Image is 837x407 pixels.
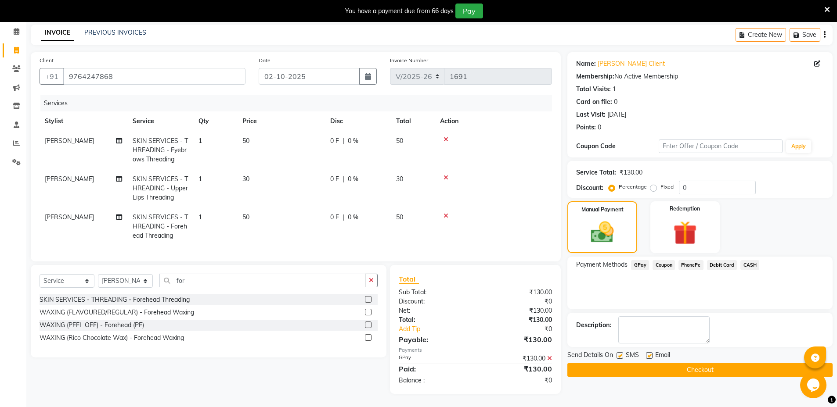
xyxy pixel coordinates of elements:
div: ₹130.00 [476,288,559,297]
div: Payments [399,346,552,354]
div: Points: [576,123,596,132]
div: ₹130.00 [476,364,559,374]
div: WAXING (PEEL OFF) - Forehead (PF) [40,321,144,330]
div: ₹130.00 [476,354,559,363]
th: Stylist [40,111,127,131]
div: Services [40,95,559,111]
span: PhonePe [678,260,704,270]
span: SKIN SERVICES - THREADING - Eyebrows Threading [133,137,188,163]
span: 0 % [348,136,358,146]
span: Coupon [653,260,675,270]
span: Total [399,275,419,284]
span: SMS [626,350,639,361]
div: WAXING (Rico Chocolate Wax) - Forehead Waxing [40,333,184,343]
input: Search by Name/Mobile/Email/Code [63,68,245,85]
div: 0 [614,97,617,107]
div: Membership: [576,72,614,81]
div: ₹130.00 [476,315,559,325]
label: Invoice Number [390,57,428,64]
button: +91 [40,68,64,85]
div: Total: [392,315,476,325]
div: [DATE] [607,110,626,119]
span: 30 [396,175,403,183]
div: Sub Total: [392,288,476,297]
img: _gift.svg [666,218,705,248]
span: CASH [740,260,759,270]
label: Percentage [619,183,647,191]
span: | [343,136,344,146]
span: 1 [198,213,202,221]
span: 50 [396,213,403,221]
span: SKIN SERVICES - THREADING - Forehead Threading [133,213,188,239]
span: 1 [198,175,202,183]
label: Manual Payment [581,206,624,214]
div: 1 [613,85,616,94]
th: Service [127,111,193,131]
span: Payment Methods [576,260,628,269]
button: Checkout [567,363,833,377]
button: Pay [455,4,483,18]
a: Add Tip [392,325,489,334]
button: Apply [786,140,811,153]
label: Fixed [660,183,674,191]
span: 50 [396,137,403,145]
th: Total [391,111,435,131]
span: 0 F [330,213,339,222]
button: Save [790,28,820,42]
label: Date [259,57,271,64]
div: Name: [576,59,596,68]
span: 30 [242,175,249,183]
span: | [343,213,344,222]
span: 50 [242,213,249,221]
label: Redemption [670,205,700,213]
div: Payable: [392,334,476,345]
span: [PERSON_NAME] [45,137,94,145]
div: Last Visit: [576,110,606,119]
span: 0 % [348,213,358,222]
div: No Active Membership [576,72,824,81]
th: Disc [325,111,391,131]
div: GPay [392,354,476,363]
div: ₹130.00 [620,168,642,177]
span: SKIN SERVICES - THREADING - Upper Lips Threading [133,175,188,201]
div: Service Total: [576,168,616,177]
span: [PERSON_NAME] [45,175,94,183]
div: ₹0 [476,376,559,385]
div: Net: [392,306,476,315]
span: | [343,175,344,184]
input: Enter Offer / Coupon Code [659,139,783,153]
div: Paid: [392,364,476,374]
iframe: chat widget [800,372,828,398]
div: Total Visits: [576,85,611,94]
div: Card on file: [576,97,612,107]
div: WAXING (FLAVOURED/REGULAR) - Forehead Waxing [40,308,194,317]
label: Client [40,57,54,64]
a: INVOICE [41,25,74,41]
span: 0 F [330,175,339,184]
input: Search or Scan [159,274,365,287]
div: ₹130.00 [476,306,559,315]
span: Send Details On [567,350,613,361]
div: ₹0 [489,325,559,334]
th: Price [237,111,325,131]
span: 0 F [330,136,339,146]
span: 50 [242,137,249,145]
span: 0 % [348,175,358,184]
div: Description: [576,321,611,330]
div: ₹130.00 [476,334,559,345]
a: PREVIOUS INVOICES [84,29,146,36]
div: Discount: [392,297,476,306]
span: [PERSON_NAME] [45,213,94,221]
span: 1 [198,137,202,145]
button: Create New [736,28,786,42]
span: Email [655,350,670,361]
th: Qty [193,111,237,131]
div: ₹0 [476,297,559,306]
a: [PERSON_NAME] Client [598,59,665,68]
div: SKIN SERVICES - THREADING - Forehead Threading [40,295,190,304]
span: Debit Card [707,260,737,270]
div: Coupon Code [576,142,659,151]
img: _cash.svg [584,219,621,246]
div: Discount: [576,183,603,193]
div: You have a payment due from 66 days [345,7,454,16]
